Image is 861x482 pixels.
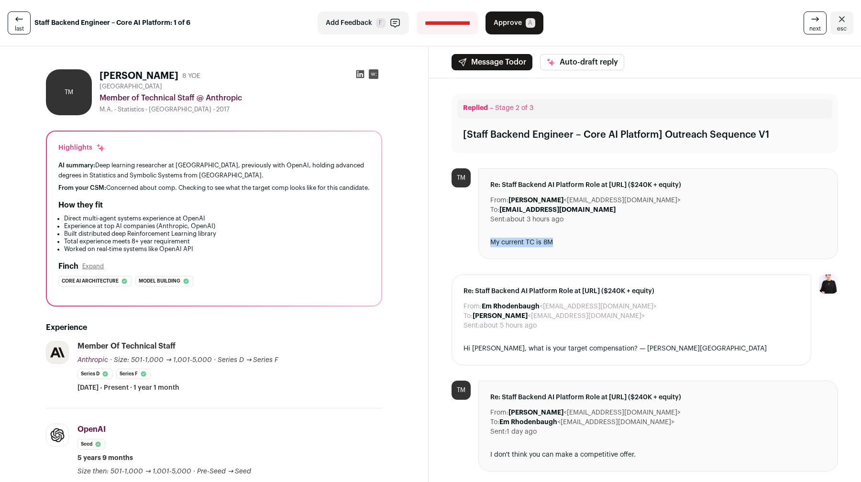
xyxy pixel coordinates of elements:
div: 8 YOE [182,71,200,81]
dt: To: [490,417,499,427]
div: Highlights [58,143,106,153]
img: a75b2e59f8a5b5fa483d7e68a8705b70933a5476758dbd77b7678347d5823dfd.jpg [46,341,68,363]
span: F [376,18,386,28]
span: OpenAI [77,426,106,433]
h1: [PERSON_NAME] [99,69,178,83]
b: [PERSON_NAME] [508,197,563,204]
li: Worked on real-time systems like OpenAI API [64,245,370,253]
div: Member of Technical Staff @ Anthropic [99,92,382,104]
div: TM [46,69,92,115]
dt: To: [464,311,473,321]
span: esc [837,25,847,33]
b: [PERSON_NAME] [508,409,563,416]
span: From your CSM: [58,185,106,191]
h2: Finch [58,261,78,272]
h2: How they fit [58,199,103,211]
span: Core ai architecture [62,276,119,286]
dt: Sent: [490,215,507,224]
span: last [15,25,24,33]
button: Auto-draft reply [540,54,624,70]
span: [GEOGRAPHIC_DATA] [99,83,162,90]
li: Series D [77,369,112,379]
dt: From: [464,302,482,311]
div: M.A. - Statistics - [GEOGRAPHIC_DATA] - 2017 [99,106,382,113]
dd: <[EMAIL_ADDRESS][DOMAIN_NAME]> [508,408,681,417]
span: Approve [494,18,522,28]
b: Em Rhodenbaugh [499,419,557,426]
a: next [804,11,827,34]
a: Close [830,11,853,34]
div: TM [452,168,471,187]
li: Seed [77,439,105,449]
button: Message Todor [452,54,532,70]
span: Series D → Series F [218,357,279,363]
li: Direct multi-agent systems experience at OpenAI [64,215,370,222]
span: A [526,18,535,28]
li: Experience at top AI companies (Anthropic, OpenAI) [64,222,370,230]
button: Add Feedback F [318,11,409,34]
div: Concerned about comp. Checking to see what the target comp looks like for this candidate. [58,184,370,192]
span: Re: Staff Backend AI Platform Role at [URL] ($240K + equity) [490,180,826,190]
button: Approve A [486,11,543,34]
dt: To: [490,205,499,215]
span: Re: Staff Backend AI Platform Role at [URL] ($240K + equity) [490,393,826,402]
span: Replied [463,105,488,111]
div: I don't think you can make a competitive offer. [490,450,826,460]
span: Size then: 501-1,000 → 1,001-5,000 [77,468,191,475]
dt: Sent: [490,427,507,437]
a: last [8,11,31,34]
span: · [214,355,216,365]
span: Model building [139,276,180,286]
dd: <[EMAIL_ADDRESS][DOMAIN_NAME]> [473,311,645,321]
span: Anthropic [77,357,108,363]
dt: From: [490,408,508,417]
dd: about 5 hours ago [480,321,537,330]
img: 5024fdd1421d73593c41665bb8181146ab495819644dd67d4fded62e2aeedf28.jpg [46,424,68,446]
span: AI summary: [58,162,95,168]
img: 9240684-medium_jpg [819,274,838,294]
h2: Experience [46,322,382,333]
li: Built distributed deep Reinforcement Learning library [64,230,370,238]
dd: <[EMAIL_ADDRESS][DOMAIN_NAME]> [499,417,674,427]
strong: Staff Backend Engineer – Core AI Platform: 1 of 6 [34,18,190,28]
span: Stage 2 of 3 [495,105,533,111]
div: [Staff Backend Engineer – Core AI Platform] Outreach Sequence V1 [463,128,769,142]
div: Member of Technical Staff [77,341,176,351]
span: next [809,25,821,33]
button: Expand [82,263,104,270]
span: 5 years 9 months [77,453,133,463]
div: My current TC is 8M [490,238,826,247]
dd: about 3 hours ago [507,215,563,224]
dt: From: [490,196,508,205]
b: Em Rhodenbaugh [482,303,540,310]
div: Hi [PERSON_NAME], what is your target compensation? — [PERSON_NAME][GEOGRAPHIC_DATA] [464,344,799,353]
span: Re: Staff Backend AI Platform Role at [URL] ($240K + equity) [464,286,799,296]
li: Total experience meets 8+ year requirement [64,238,370,245]
dd: 1 day ago [507,427,537,437]
b: [EMAIL_ADDRESS][DOMAIN_NAME] [499,207,616,213]
span: Pre-Seed → Seed [197,468,252,475]
span: · [193,467,195,476]
li: Series F [116,369,151,379]
span: – [490,105,493,111]
dd: <[EMAIL_ADDRESS][DOMAIN_NAME]> [508,196,681,205]
span: Add Feedback [326,18,372,28]
div: TM [452,381,471,400]
dd: <[EMAIL_ADDRESS][DOMAIN_NAME]> [482,302,657,311]
dt: Sent: [464,321,480,330]
span: [DATE] - Present · 1 year 1 month [77,383,179,393]
span: · Size: 501-1,000 → 1,001-5,000 [110,357,212,363]
div: Deep learning researcher at [GEOGRAPHIC_DATA], previously with OpenAI, holding advanced degrees i... [58,160,370,180]
b: [PERSON_NAME] [473,313,528,319]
